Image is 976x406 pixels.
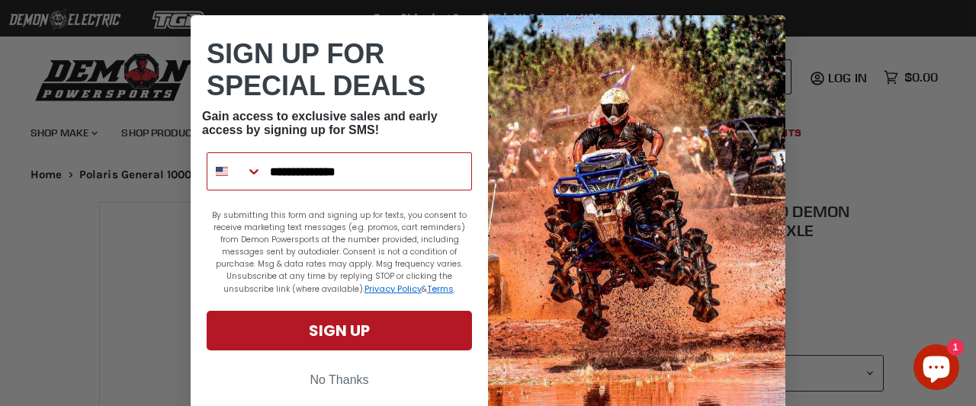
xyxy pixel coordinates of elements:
[427,283,454,295] a: Terms
[760,21,779,40] button: Close dialog
[909,344,964,394] inbox-online-store-chat: Shopify online store chat
[207,153,262,190] button: Search Countries
[207,366,472,395] button: No Thanks
[364,283,422,295] a: Privacy Policy
[207,209,472,296] p: By submitting this form and signing up for texts, you consent to receive marketing text messages ...
[207,311,472,350] button: SIGN UP
[207,38,425,101] span: SIGN UP FOR SPECIAL DEALS
[216,165,228,177] img: United States
[202,110,438,136] span: Gain access to exclusive sales and early access by signing up for SMS!
[262,153,471,190] input: Phone Number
